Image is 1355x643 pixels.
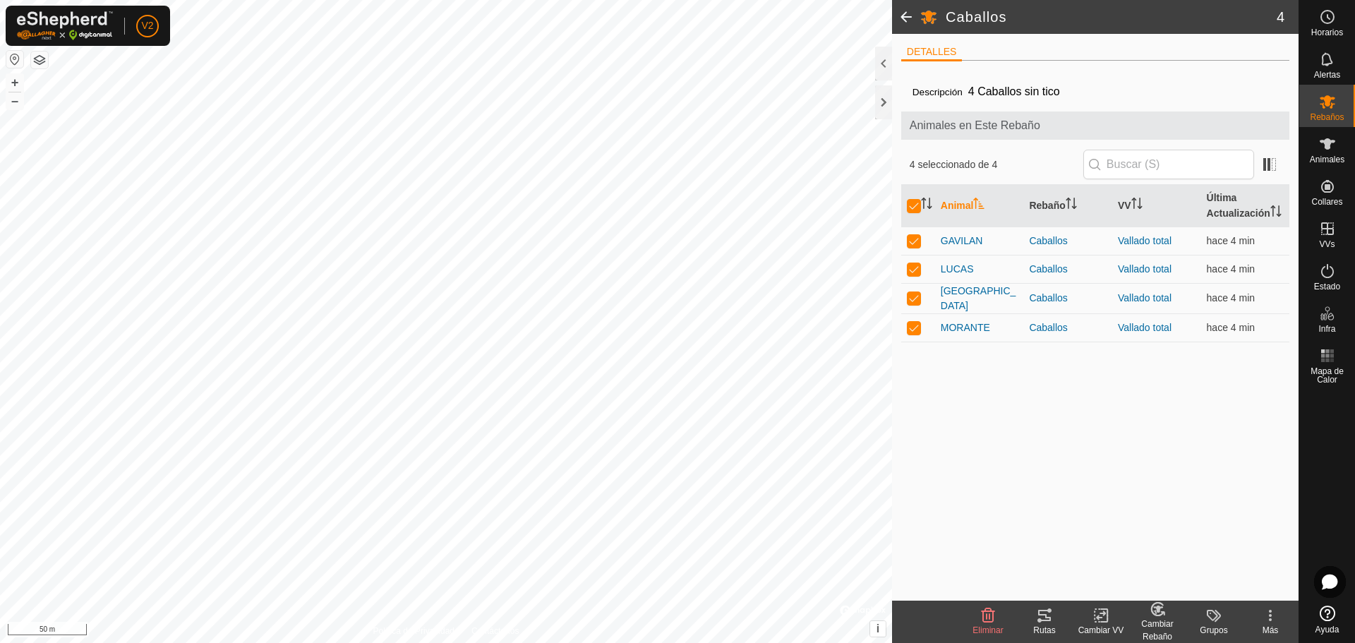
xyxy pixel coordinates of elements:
[1023,185,1112,227] th: Rebaño
[1029,262,1107,277] div: Caballos
[1207,263,1255,275] span: 26 ago 2025, 9:30
[1303,367,1351,384] span: Mapa de Calor
[1118,322,1172,333] a: Vallado total
[1066,200,1077,211] p-sorticon: Activar para ordenar
[1029,320,1107,335] div: Caballos
[6,51,23,68] button: Restablecer Mapa
[6,74,23,91] button: +
[1315,625,1339,634] span: Ayuda
[1129,618,1186,643] div: Cambiar Rebaño
[913,87,963,97] label: Descripción
[935,185,1024,227] th: Animal
[1277,6,1284,28] span: 4
[1318,325,1335,333] span: Infra
[1319,240,1335,248] span: VVs
[921,200,932,211] p-sorticon: Activar para ordenar
[1118,235,1172,246] a: Vallado total
[973,200,984,211] p-sorticon: Activar para ordenar
[373,625,454,637] a: Política de Privacidad
[471,625,519,637] a: Contáctenos
[946,8,1277,25] h2: Caballos
[1207,235,1255,246] span: 26 ago 2025, 9:30
[1207,292,1255,304] span: 26 ago 2025, 9:30
[941,284,1018,313] span: [GEOGRAPHIC_DATA]
[1311,198,1342,206] span: Collares
[972,625,1003,635] span: Eliminar
[17,11,113,40] img: Logo Gallagher
[1131,200,1143,211] p-sorticon: Activar para ordenar
[901,44,963,61] li: DETALLES
[1314,71,1340,79] span: Alertas
[877,623,879,635] span: i
[1310,155,1344,164] span: Animales
[870,621,886,637] button: i
[1112,185,1201,227] th: VV
[1083,150,1254,179] input: Buscar (S)
[941,320,990,335] span: MORANTE
[1029,234,1107,248] div: Caballos
[1314,282,1340,291] span: Estado
[1118,263,1172,275] a: Vallado total
[963,80,1066,103] span: 4 Caballos sin tico
[1073,624,1129,637] div: Cambiar VV
[6,92,23,109] button: –
[1201,185,1290,227] th: Última Actualización
[1186,624,1242,637] div: Grupos
[910,157,1083,172] span: 4 seleccionado de 4
[1207,322,1255,333] span: 26 ago 2025, 9:30
[141,18,153,33] span: V2
[1242,624,1299,637] div: Más
[1029,291,1107,306] div: Caballos
[1311,28,1343,37] span: Horarios
[1118,292,1172,304] a: Vallado total
[941,262,974,277] span: LUCAS
[31,52,48,68] button: Capas del Mapa
[1299,600,1355,639] a: Ayuda
[1270,208,1282,219] p-sorticon: Activar para ordenar
[910,117,1281,134] span: Animales en Este Rebaño
[941,234,983,248] span: GAVILAN
[1016,624,1073,637] div: Rutas
[1310,113,1344,121] span: Rebaños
